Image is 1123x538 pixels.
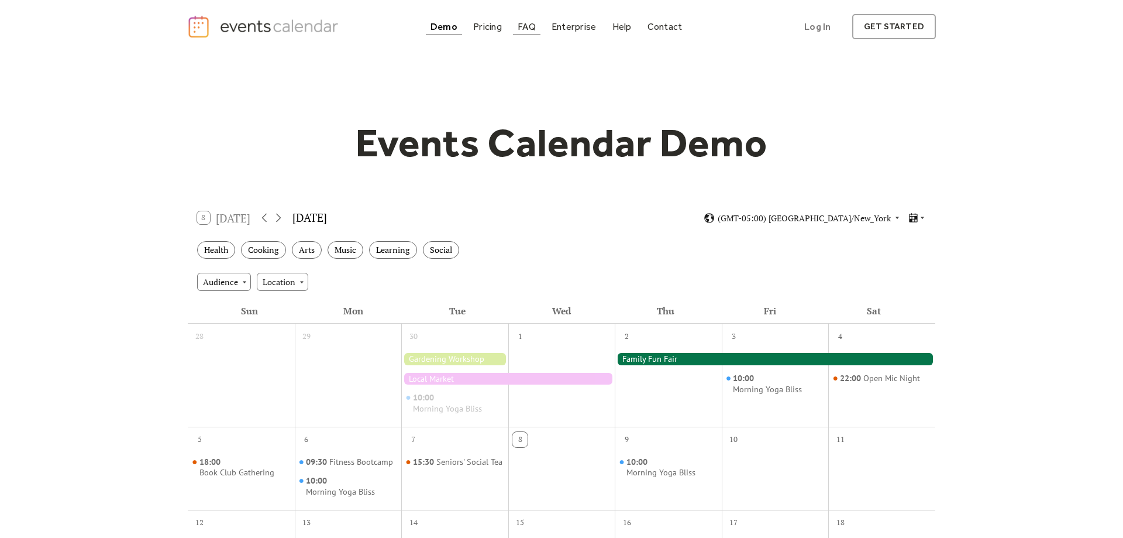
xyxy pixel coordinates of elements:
h1: Events Calendar Demo [337,119,786,167]
a: FAQ [513,19,540,35]
a: Help [608,19,636,35]
div: Demo [430,23,457,30]
div: Contact [647,23,683,30]
a: Pricing [469,19,507,35]
a: Enterprise [547,19,601,35]
div: Help [612,23,632,30]
a: home [187,15,342,39]
div: Enterprise [552,23,596,30]
a: get started [852,14,936,39]
div: FAQ [518,23,536,30]
a: Log In [793,14,842,39]
a: Demo [426,19,462,35]
a: Contact [643,19,687,35]
div: Pricing [473,23,502,30]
